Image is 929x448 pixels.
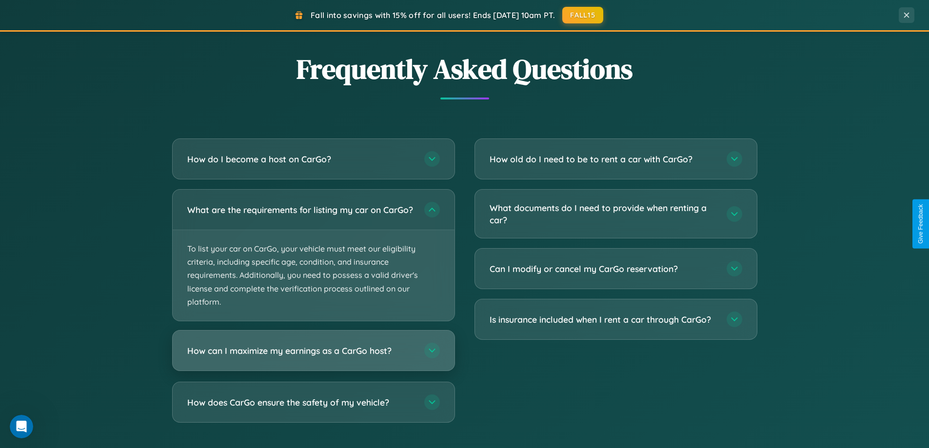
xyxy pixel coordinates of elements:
h3: How can I maximize my earnings as a CarGo host? [187,345,415,357]
p: To list your car on CarGo, your vehicle must meet our eligibility criteria, including specific ag... [173,230,455,321]
h3: Is insurance included when I rent a car through CarGo? [490,313,717,326]
h2: Frequently Asked Questions [172,50,757,88]
h3: What are the requirements for listing my car on CarGo? [187,204,415,216]
h3: How does CarGo ensure the safety of my vehicle? [187,396,415,409]
h3: How old do I need to be to rent a car with CarGo? [490,153,717,165]
h3: What documents do I need to provide when renting a car? [490,202,717,226]
iframe: Intercom live chat [10,415,33,438]
button: FALL15 [562,7,603,23]
h3: How do I become a host on CarGo? [187,153,415,165]
span: Fall into savings with 15% off for all users! Ends [DATE] 10am PT. [311,10,555,20]
div: Give Feedback [917,204,924,244]
h3: Can I modify or cancel my CarGo reservation? [490,263,717,275]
